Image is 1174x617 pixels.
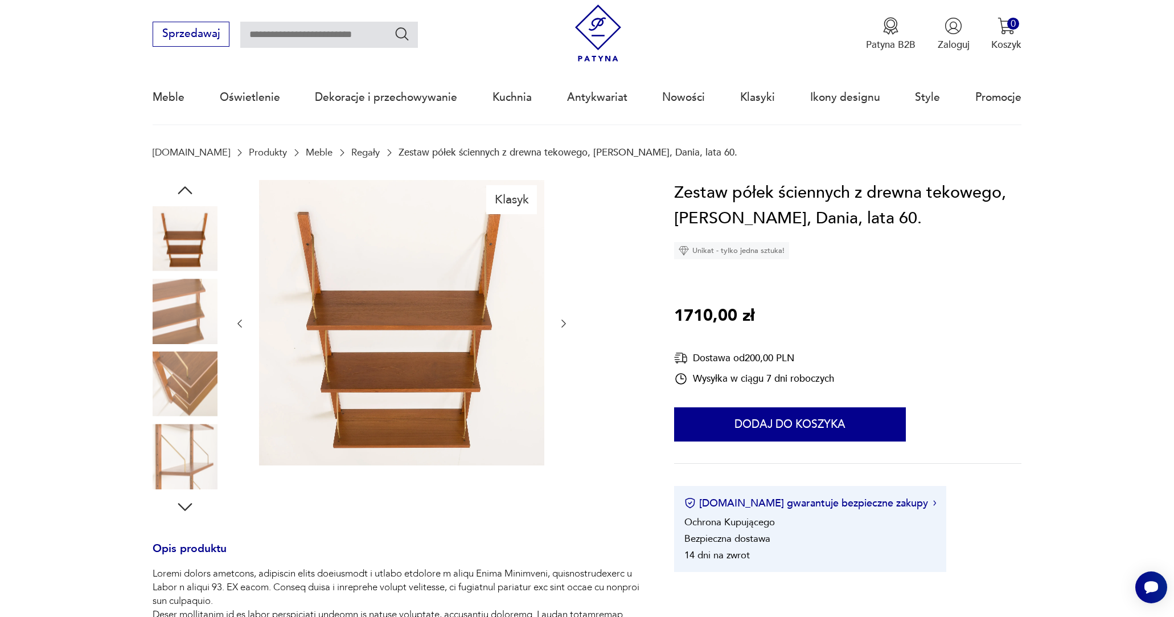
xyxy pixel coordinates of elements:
div: Unikat - tylko jedna sztuka! [674,242,789,259]
img: Zdjęcie produktu Zestaw półek ściennych z drewna tekowego, Poul Cadovius, Dania, lata 60. [153,352,217,416]
a: Klasyki [740,71,775,124]
img: Ikona medalu [882,17,900,35]
a: Dekoracje i przechowywanie [315,71,457,124]
a: Meble [153,71,184,124]
img: Zdjęcie produktu Zestaw półek ściennych z drewna tekowego, Poul Cadovius, Dania, lata 60. [153,206,217,271]
a: Produkty [249,147,287,158]
a: Nowości [662,71,705,124]
a: Oświetlenie [220,71,280,124]
img: Ikona diamentu [679,246,689,256]
button: Szukaj [394,26,411,42]
p: Zaloguj [938,38,970,51]
img: Ikonka użytkownika [945,17,962,35]
button: Zaloguj [938,17,970,51]
img: Zdjęcie produktu Zestaw półek ściennych z drewna tekowego, Poul Cadovius, Dania, lata 60. [259,180,544,465]
a: Ikona medaluPatyna B2B [866,17,916,51]
div: Wysyłka w ciągu 7 dni roboczych [674,372,834,386]
p: Koszyk [991,38,1021,51]
button: Patyna B2B [866,17,916,51]
a: Ikony designu [810,71,880,124]
h3: Opis produktu [153,545,641,567]
a: Meble [306,147,333,158]
li: Bezpieczna dostawa [684,532,770,545]
div: Klasyk [486,185,537,214]
a: Regały [351,147,380,158]
img: Patyna - sklep z meblami i dekoracjami vintage [569,5,627,62]
button: [DOMAIN_NAME] gwarantuje bezpieczne zakupy [684,496,937,510]
div: 0 [1007,18,1019,30]
img: Ikona dostawy [674,351,688,365]
img: Ikona certyfikatu [684,497,696,509]
a: Promocje [975,71,1021,124]
button: Dodaj do koszyka [674,407,906,442]
a: Style [915,71,940,124]
p: 1710,00 zł [674,303,754,329]
li: 14 dni na zwrot [684,549,750,562]
a: Kuchnia [492,71,532,124]
p: Zestaw półek ściennych z drewna tekowego, [PERSON_NAME], Dania, lata 60. [399,147,737,158]
a: [DOMAIN_NAME] [153,147,230,158]
img: Ikona strzałki w prawo [933,500,937,506]
h1: Zestaw półek ściennych z drewna tekowego, [PERSON_NAME], Dania, lata 60. [674,180,1021,232]
iframe: Smartsupp widget button [1135,571,1167,603]
div: Dostawa od 200,00 PLN [674,351,834,365]
img: Zdjęcie produktu Zestaw półek ściennych z drewna tekowego, Poul Cadovius, Dania, lata 60. [153,279,217,344]
img: Zdjęcie produktu Zestaw półek ściennych z drewna tekowego, Poul Cadovius, Dania, lata 60. [153,424,217,489]
a: Antykwariat [567,71,627,124]
a: Sprzedawaj [153,30,229,39]
img: Ikona koszyka [998,17,1015,35]
button: 0Koszyk [991,17,1021,51]
button: Sprzedawaj [153,22,229,47]
li: Ochrona Kupującego [684,516,775,529]
p: Patyna B2B [866,38,916,51]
